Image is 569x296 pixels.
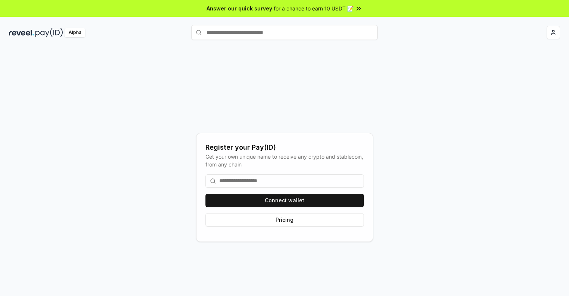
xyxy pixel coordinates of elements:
div: Alpha [65,28,85,37]
div: Get your own unique name to receive any crypto and stablecoin, from any chain [205,153,364,168]
button: Pricing [205,213,364,227]
span: for a chance to earn 10 USDT 📝 [274,4,353,12]
button: Connect wallet [205,194,364,207]
img: reveel_dark [9,28,34,37]
span: Answer our quick survey [207,4,272,12]
div: Register your Pay(ID) [205,142,364,153]
img: pay_id [35,28,63,37]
